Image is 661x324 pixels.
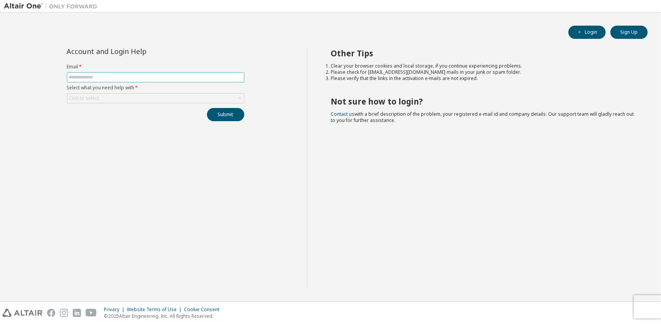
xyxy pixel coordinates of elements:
[331,48,634,58] h2: Other Tips
[610,26,648,39] button: Sign Up
[331,63,634,69] li: Clear your browser cookies and local storage, if you continue experiencing problems.
[331,111,354,117] a: Contact us
[67,85,244,91] label: Select what you need help with
[69,95,99,101] div: Click to select
[331,96,634,106] h2: Not sure how to login?
[67,64,244,70] label: Email
[67,48,209,54] div: Account and Login Help
[568,26,606,39] button: Login
[331,69,634,75] li: Please check for [EMAIL_ADDRESS][DOMAIN_NAME] mails in your junk or spam folder.
[207,108,244,121] button: Submit
[73,309,81,317] img: linkedin.svg
[104,313,224,319] p: © 2025 Altair Engineering, Inc. All Rights Reserved.
[331,111,634,124] span: with a brief description of the problem, your registered e-mail id and company details. Our suppo...
[4,2,101,10] img: Altair One
[127,307,184,313] div: Website Terms of Use
[184,307,224,313] div: Cookie Consent
[2,309,42,317] img: altair_logo.svg
[104,307,127,313] div: Privacy
[60,309,68,317] img: instagram.svg
[47,309,55,317] img: facebook.svg
[67,94,244,103] div: Click to select
[86,309,97,317] img: youtube.svg
[331,75,634,82] li: Please verify that the links in the activation e-mails are not expired.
